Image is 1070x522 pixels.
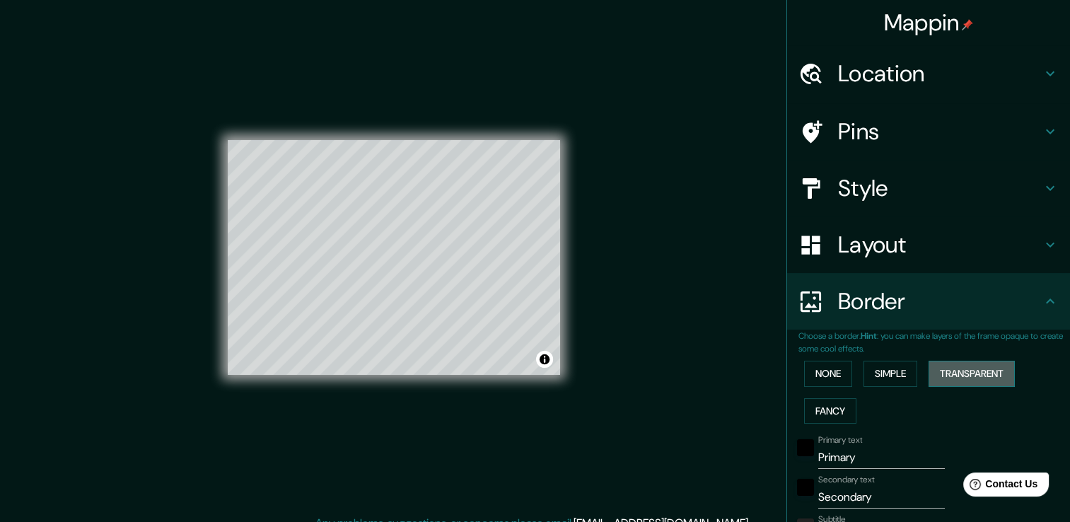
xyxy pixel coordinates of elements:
[818,474,875,486] label: Secondary text
[863,361,917,387] button: Simple
[838,59,1042,88] h4: Location
[838,174,1042,202] h4: Style
[929,361,1015,387] button: Transparent
[838,231,1042,259] h4: Layout
[804,398,856,424] button: Fancy
[787,216,1070,273] div: Layout
[797,479,814,496] button: black
[884,8,974,37] h4: Mappin
[804,361,852,387] button: None
[798,330,1070,355] p: Choose a border. : you can make layers of the frame opaque to create some cool effects.
[838,287,1042,315] h4: Border
[797,439,814,456] button: black
[787,45,1070,102] div: Location
[818,434,862,446] label: Primary text
[962,19,973,30] img: pin-icon.png
[838,117,1042,146] h4: Pins
[536,351,553,368] button: Toggle attribution
[944,467,1054,506] iframe: Help widget launcher
[861,330,877,342] b: Hint
[787,273,1070,330] div: Border
[787,160,1070,216] div: Style
[787,103,1070,160] div: Pins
